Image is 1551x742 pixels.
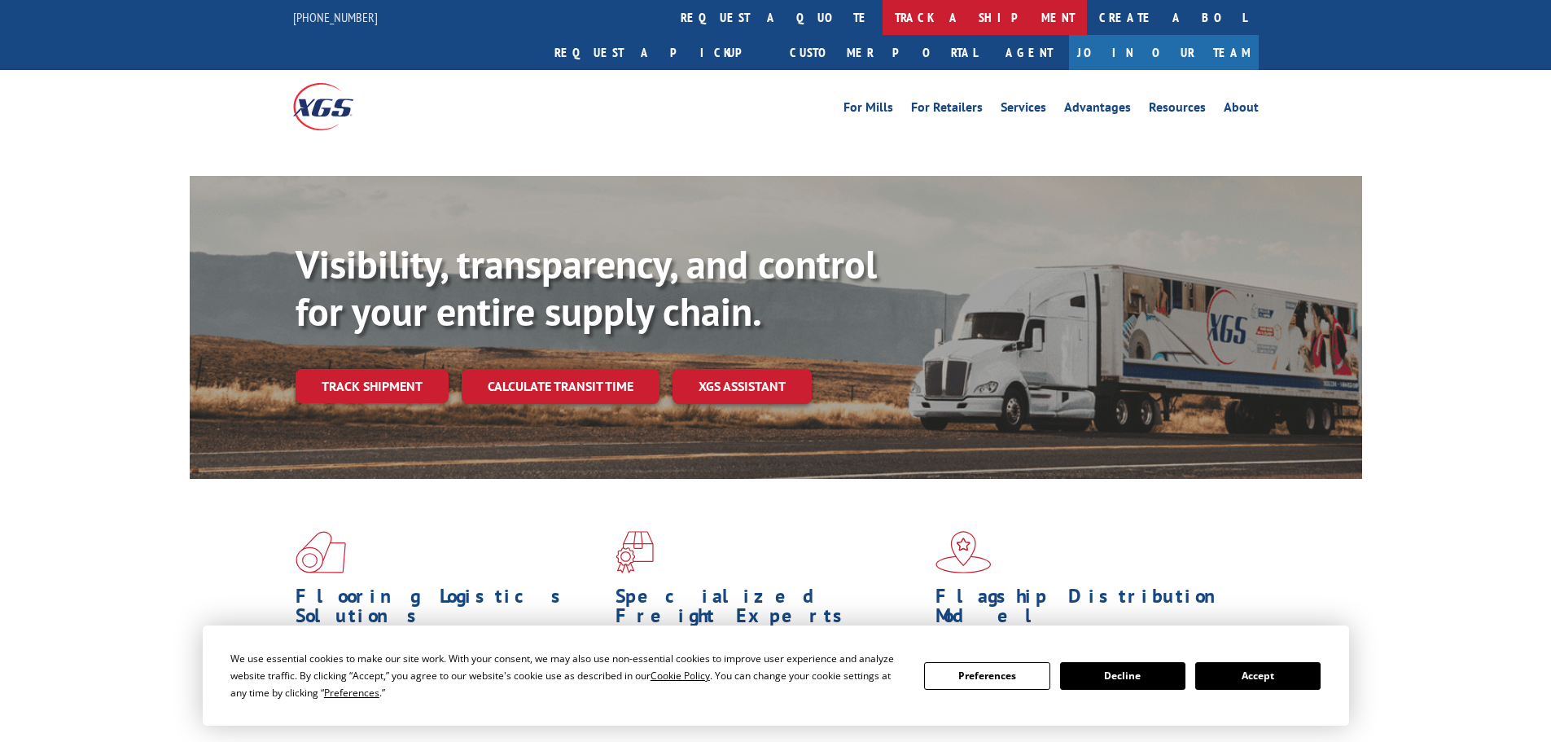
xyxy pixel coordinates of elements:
[203,626,1349,726] div: Cookie Consent Prompt
[293,9,378,25] a: [PHONE_NUMBER]
[1224,101,1259,119] a: About
[230,650,905,701] div: We use essential cookies to make our site work. With your consent, we may also use non-essential ...
[296,239,877,336] b: Visibility, transparency, and control for your entire supply chain.
[935,586,1243,634] h1: Flagship Distribution Model
[1001,101,1046,119] a: Services
[296,531,346,573] img: xgs-icon-total-supply-chain-intelligence-red
[616,586,923,634] h1: Specialized Freight Experts
[989,35,1069,70] a: Agent
[911,101,983,119] a: For Retailers
[324,686,379,700] span: Preferences
[616,531,654,573] img: xgs-icon-focused-on-flooring-red
[296,369,449,403] a: Track shipment
[1195,662,1321,690] button: Accept
[1064,101,1131,119] a: Advantages
[924,662,1049,690] button: Preferences
[935,531,992,573] img: xgs-icon-flagship-distribution-model-red
[1060,662,1185,690] button: Decline
[1069,35,1259,70] a: Join Our Team
[462,369,659,404] a: Calculate transit time
[1149,101,1206,119] a: Resources
[778,35,989,70] a: Customer Portal
[673,369,812,404] a: XGS ASSISTANT
[843,101,893,119] a: For Mills
[296,586,603,634] h1: Flooring Logistics Solutions
[651,669,710,683] span: Cookie Policy
[542,35,778,70] a: Request a pickup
